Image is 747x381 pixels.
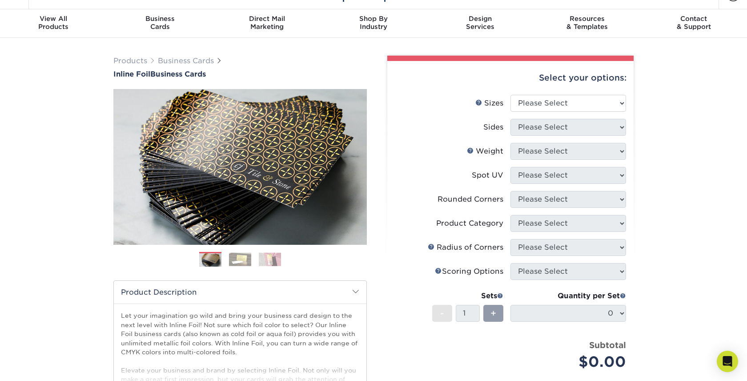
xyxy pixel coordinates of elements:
a: Resources& Templates [534,9,640,38]
h1: Business Cards [113,70,367,78]
div: $0.00 [517,351,626,373]
div: Marketing [213,15,320,31]
div: Rounded Corners [438,194,503,205]
a: Contact& Support [640,9,747,38]
a: Direct MailMarketing [213,9,320,38]
div: & Support [640,15,747,31]
span: - [440,307,444,320]
div: & Templates [534,15,640,31]
a: BusinessCards [107,9,213,38]
a: Business Cards [158,57,214,65]
div: Weight [467,146,503,157]
span: Direct Mail [213,15,320,23]
div: Industry [320,15,427,31]
a: Inline FoilBusiness Cards [113,70,367,78]
div: Services [427,15,534,31]
div: Sides [483,122,503,133]
strong: Subtotal [589,340,626,350]
div: Cards [107,15,213,31]
span: Shop By [320,15,427,23]
img: Business Cards 02 [229,252,251,266]
span: Business [107,15,213,23]
div: Open Intercom Messenger [717,351,738,372]
span: + [490,307,496,320]
span: Resources [534,15,640,23]
div: Sizes [475,98,503,109]
div: Sets [432,291,503,301]
h2: Product Description [114,281,366,304]
div: Select your options: [394,61,627,95]
div: Quantity per Set [510,291,626,301]
img: Business Cards 03 [259,252,281,266]
a: Shop ByIndustry [320,9,427,38]
a: DesignServices [427,9,534,38]
span: Design [427,15,534,23]
span: Inline Foil [113,70,150,78]
span: Contact [640,15,747,23]
a: Products [113,57,147,65]
div: Spot UV [472,170,503,181]
img: Business Cards 01 [199,249,221,271]
div: Radius of Corners [428,242,503,253]
div: Product Category [436,218,503,229]
img: Inline Foil 01 [113,40,367,294]
div: Scoring Options [435,266,503,277]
